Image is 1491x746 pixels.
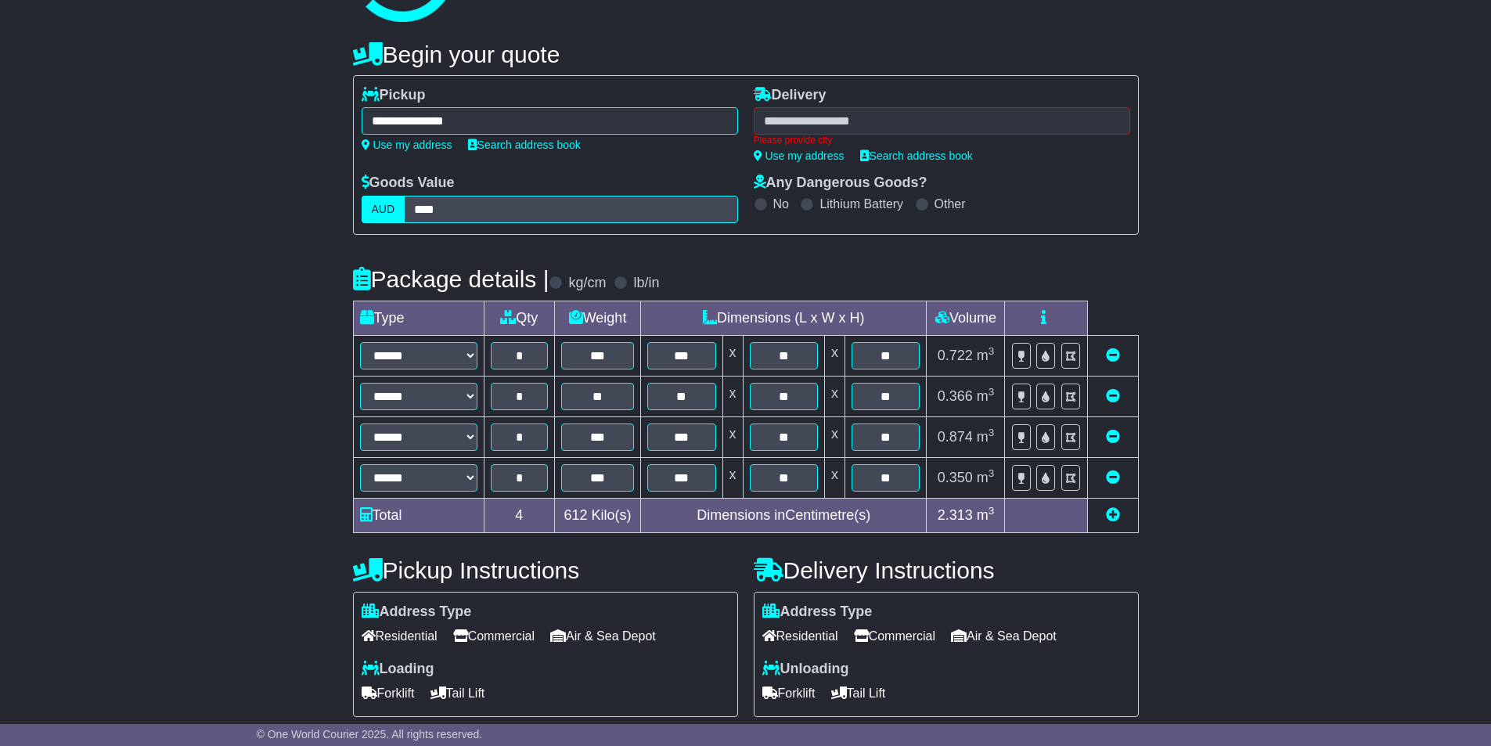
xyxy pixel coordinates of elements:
[927,301,1005,335] td: Volume
[722,376,743,416] td: x
[938,429,973,445] span: 0.874
[938,388,973,404] span: 0.366
[1106,348,1120,363] a: Remove this item
[362,87,426,104] label: Pickup
[722,457,743,498] td: x
[977,429,995,445] span: m
[1106,507,1120,523] a: Add new item
[854,624,935,648] span: Commercial
[938,348,973,363] span: 0.722
[824,376,845,416] td: x
[641,301,927,335] td: Dimensions (L x W x H)
[362,661,434,678] label: Loading
[754,557,1139,583] h4: Delivery Instructions
[550,624,656,648] span: Air & Sea Depot
[989,386,995,398] sup: 3
[353,498,484,532] td: Total
[762,604,873,621] label: Address Type
[831,681,886,705] span: Tail Lift
[762,624,838,648] span: Residential
[564,507,588,523] span: 612
[762,661,849,678] label: Unloading
[938,507,973,523] span: 2.313
[362,196,405,223] label: AUD
[1106,470,1120,485] a: Remove this item
[568,275,606,292] label: kg/cm
[989,505,995,517] sup: 3
[989,345,995,357] sup: 3
[641,498,927,532] td: Dimensions in Centimetre(s)
[555,301,641,335] td: Weight
[453,624,535,648] span: Commercial
[824,457,845,498] td: x
[362,139,452,151] a: Use my address
[977,470,995,485] span: m
[353,266,549,292] h4: Package details |
[754,135,1130,146] div: Please provide city
[353,557,738,583] h4: Pickup Instructions
[362,624,438,648] span: Residential
[762,681,816,705] span: Forklift
[989,467,995,479] sup: 3
[468,139,581,151] a: Search address book
[353,301,484,335] td: Type
[977,507,995,523] span: m
[819,196,903,211] label: Lithium Battery
[1106,388,1120,404] a: Remove this item
[754,175,927,192] label: Any Dangerous Goods?
[257,728,483,741] span: © One World Courier 2025. All rights reserved.
[938,470,973,485] span: 0.350
[773,196,789,211] label: No
[951,624,1057,648] span: Air & Sea Depot
[722,416,743,457] td: x
[1106,429,1120,445] a: Remove this item
[484,498,555,532] td: 4
[977,348,995,363] span: m
[754,150,845,162] a: Use my address
[935,196,966,211] label: Other
[353,41,1139,67] h4: Begin your quote
[989,427,995,438] sup: 3
[362,175,455,192] label: Goods Value
[362,681,415,705] span: Forklift
[977,388,995,404] span: m
[484,301,555,335] td: Qty
[824,335,845,376] td: x
[824,416,845,457] td: x
[754,87,827,104] label: Delivery
[722,335,743,376] td: x
[430,681,485,705] span: Tail Lift
[860,150,973,162] a: Search address book
[555,498,641,532] td: Kilo(s)
[633,275,659,292] label: lb/in
[362,604,472,621] label: Address Type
